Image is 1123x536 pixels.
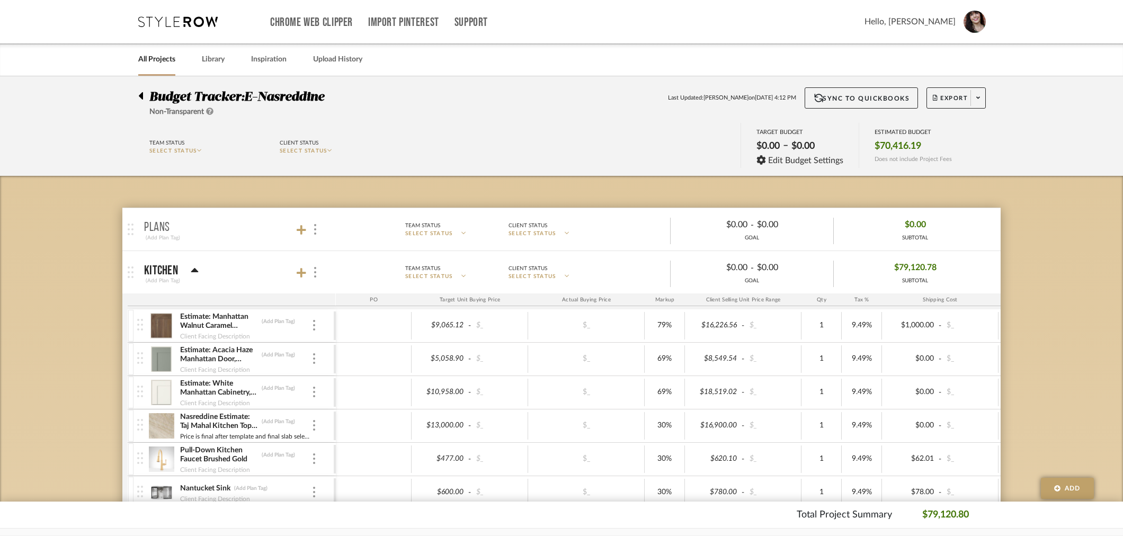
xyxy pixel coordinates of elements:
a: Import Pinterest [368,18,439,27]
div: (Add Plan Tag) [234,485,268,492]
img: vertical-grip.svg [137,386,143,397]
div: 1 [805,485,838,500]
p: Plans [144,221,170,234]
span: $70,416.19 [875,140,921,152]
span: - [751,262,754,274]
span: – [783,140,788,155]
div: 1 [805,351,838,367]
img: 3dots-v.svg [313,453,315,464]
div: $0.00 [788,137,818,155]
span: Hello, [PERSON_NAME] [864,15,956,28]
img: 31145a09-e961-4cb8-b97a-23ae66d955d9_50x50.jpg [148,480,174,505]
div: Pull-Down Kitchen Faucet Brushed Gold [180,445,259,464]
div: Ship. Markup % [999,293,1050,306]
div: Client Facing Description [180,464,251,475]
p: Kitchen [144,264,178,277]
div: Client Facing Description [180,331,251,342]
div: 30% [648,485,681,500]
div: $_ [943,418,995,433]
div: $5,058.90 [415,351,467,367]
div: Nantucket Sink [180,484,231,494]
img: avatar [964,11,986,33]
div: $_ [557,385,616,400]
div: Team Status [149,138,184,148]
div: $_ [473,451,525,467]
div: $477.00 [415,451,467,467]
a: Inspiration [251,52,287,67]
span: - [740,454,746,464]
div: 79% [648,318,681,333]
img: 3dots-v.svg [314,267,316,278]
img: 3dots-v.svg [313,387,315,397]
img: 3dots-v.svg [313,320,315,330]
button: Add [1041,478,1094,499]
span: - [467,454,473,464]
button: Export [926,87,986,109]
div: 9.49% [845,351,878,367]
div: (Add Plan Tag) [261,351,296,359]
div: $_ [746,451,798,467]
span: SELECT STATUS [509,230,556,238]
div: Team Status [405,264,440,273]
span: - [740,354,746,364]
div: PO [336,293,412,306]
div: 9.49% [845,318,878,333]
img: 3dots-v.svg [314,224,316,235]
span: - [467,320,473,331]
div: 9.49% [845,485,878,500]
span: SELECT STATUS [405,230,453,238]
div: 9.49% [845,385,878,400]
span: $79,120.78 [894,260,937,276]
span: - [937,354,943,364]
span: - [937,487,943,498]
div: Client Facing Description [180,364,251,375]
img: 86f732d4-51c5-4724-8f72-851cb6239355_50x50.jpg [148,413,174,439]
div: Nasreddine Estimate: Taj Mahal Kitchen Tops (Dal Tile Only) [180,412,259,431]
div: $_ [943,351,995,367]
span: Add [1065,484,1081,493]
div: 1 [805,385,838,400]
div: GOAL [671,234,833,242]
div: Qty [801,293,842,306]
div: $0.00 [885,385,937,400]
div: (Add Plan Tag) [144,233,182,243]
span: - [467,387,473,398]
img: 9fdec8fb-1aa0-425d-828d-3585856f7893_50x50.jpg [148,446,174,472]
span: - [467,421,473,431]
span: Export [933,94,968,110]
p: $79,120.80 [922,508,969,522]
div: $_ [557,451,616,467]
span: - [937,421,943,431]
span: $0.00 [905,217,926,233]
div: 30% [648,418,681,433]
div: $16,226.56 [688,318,740,333]
span: E-Nasreddine [244,91,324,103]
span: - [740,320,746,331]
p: Total Project Summary [797,508,892,522]
div: $600.00 [415,485,467,500]
div: Team Status [405,221,440,230]
div: $0.00 [754,260,825,276]
div: $_ [746,318,798,333]
div: $62.01 [885,451,937,467]
mat-expansion-panel-header: Kitchen(Add Plan Tag)Team StatusSELECT STATUSClient StatusSELECT STATUS$0.00-$0.00GOAL$79,120.78S... [122,251,1001,293]
div: $780.00 [688,485,740,500]
span: SELECT STATUS [509,273,556,281]
div: GOAL [671,277,833,285]
div: $0.00 [680,260,751,276]
a: Library [202,52,225,67]
div: Client Facing Description [180,494,251,504]
span: SELECT STATUS [149,148,197,154]
div: Estimate: Manhattan Walnut Caramel Cabinetry, Plywood Construction, kitchen base cabinets only [180,312,259,331]
img: grip.svg [128,224,133,235]
span: SELECT STATUS [405,273,453,281]
img: vertical-grip.svg [137,319,143,330]
div: (Add Plan Tag) [261,385,296,392]
a: Upload History [313,52,362,67]
div: 9.49% [845,451,878,467]
div: $_ [746,418,798,433]
span: [DATE] 4:12 PM [755,94,796,103]
span: - [937,387,943,398]
div: ESTIMATED BUDGET [875,129,952,136]
span: [PERSON_NAME] [703,94,748,103]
